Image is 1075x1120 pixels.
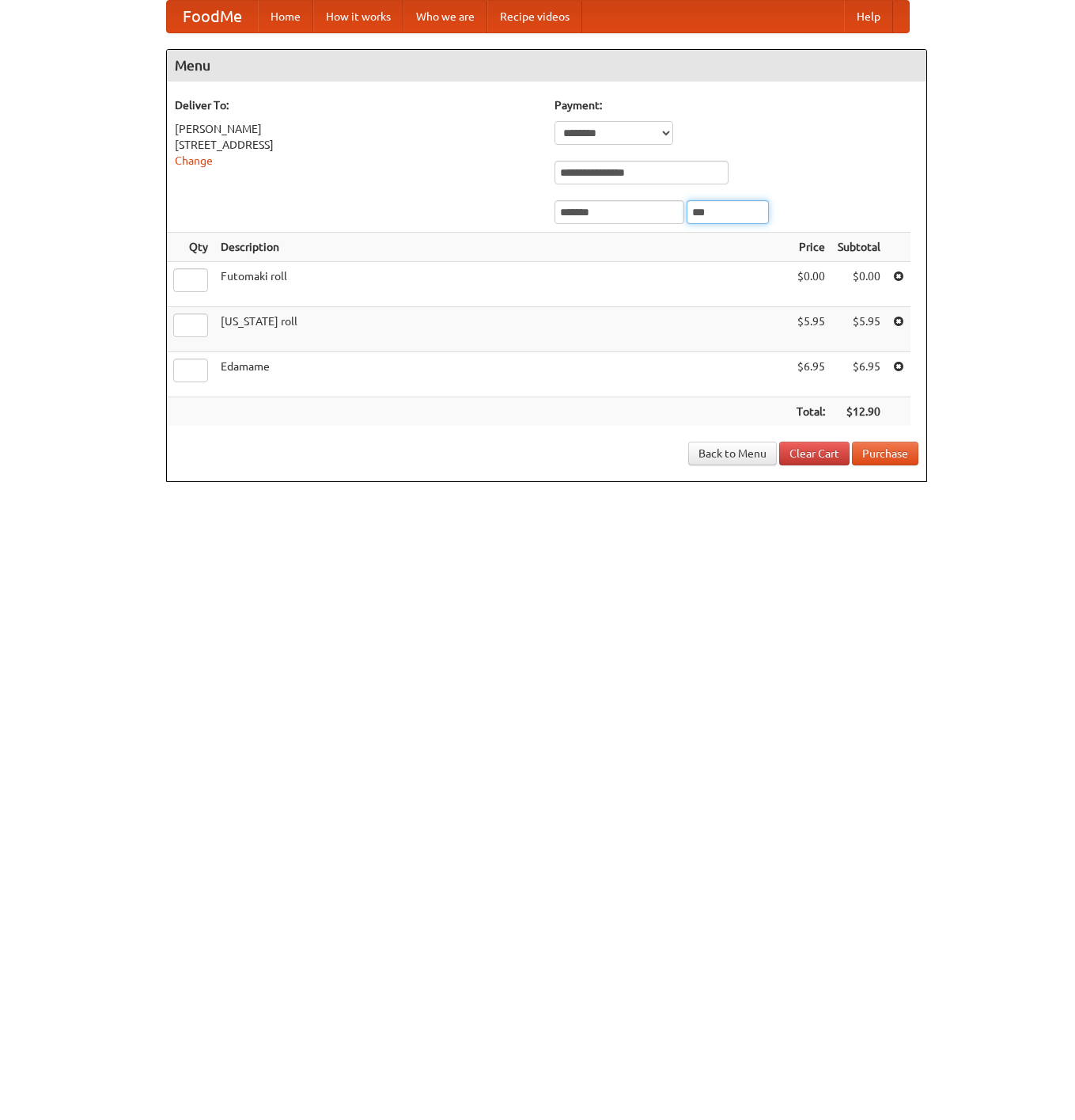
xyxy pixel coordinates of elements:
th: Total: [790,397,831,427]
div: [PERSON_NAME] [175,121,539,137]
h4: Menu [167,50,926,82]
a: Change [175,154,213,167]
td: $6.95 [790,352,831,397]
th: Price [790,233,831,262]
a: Home [258,1,313,32]
h5: Payment: [555,97,918,113]
td: [US_STATE] roll [214,307,790,352]
a: FoodMe [167,1,258,32]
a: Recipe videos [487,1,582,32]
td: Edamame [214,352,790,397]
td: $0.00 [831,262,887,307]
h5: Deliver To: [175,97,539,113]
td: $6.95 [831,352,887,397]
a: Who we are [403,1,487,32]
th: Qty [167,233,214,262]
div: [STREET_ADDRESS] [175,137,539,153]
th: Description [214,233,790,262]
td: $5.95 [831,307,887,352]
button: Purchase [852,442,918,465]
td: $5.95 [790,307,831,352]
th: $12.90 [831,397,887,427]
a: Clear Cart [779,442,850,465]
a: How it works [313,1,403,32]
td: Futomaki roll [214,262,790,307]
a: Help [844,1,893,32]
th: Subtotal [831,233,887,262]
td: $0.00 [790,262,831,307]
a: Back to Menu [688,442,777,465]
